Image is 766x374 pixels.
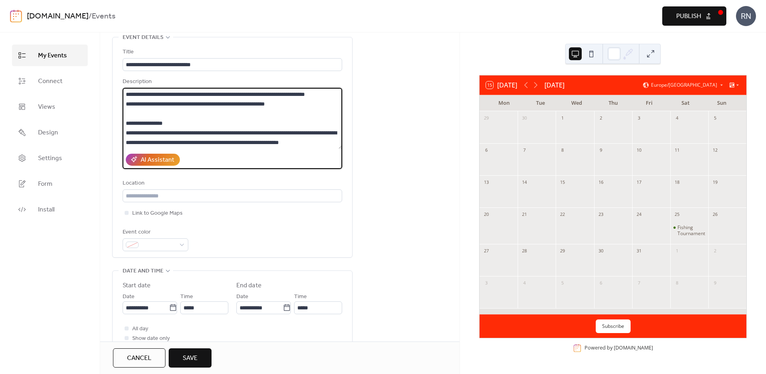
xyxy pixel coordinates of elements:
[635,247,643,256] div: 31
[123,228,187,237] div: Event color
[38,77,62,86] span: Connect
[12,122,88,143] a: Design
[711,279,720,288] div: 9
[558,210,567,219] div: 22
[132,209,183,218] span: Link to Google Maps
[711,146,720,155] div: 12
[673,279,681,288] div: 8
[132,334,170,344] span: Show date only
[123,292,135,302] span: Date
[558,146,567,155] div: 8
[558,114,567,123] div: 1
[673,146,681,155] div: 11
[38,102,55,112] span: Views
[585,345,653,352] div: Powered by
[631,95,667,111] div: Fri
[673,210,681,219] div: 25
[662,6,726,26] button: Publish
[127,354,151,363] span: Cancel
[483,79,520,91] button: 15[DATE]
[597,114,605,123] div: 2
[123,33,163,43] span: Event details
[596,319,631,333] button: Subscribe
[123,281,151,291] div: Start date
[673,114,681,123] div: 4
[482,247,491,256] div: 27
[126,154,180,166] button: AI Assistant
[558,279,567,288] div: 5
[482,210,491,219] div: 20
[183,354,198,363] span: Save
[597,210,605,219] div: 23
[12,147,88,169] a: Settings
[294,292,307,302] span: Time
[635,114,643,123] div: 3
[482,146,491,155] div: 6
[520,178,529,187] div: 14
[123,47,341,57] div: Title
[670,224,708,237] div: Fishing Tournament
[677,224,705,237] div: Fishing Tournament
[597,247,605,256] div: 30
[673,178,681,187] div: 18
[132,324,148,334] span: All day
[522,95,559,111] div: Tue
[711,114,720,123] div: 5
[544,80,564,90] div: [DATE]
[520,146,529,155] div: 7
[704,95,740,111] div: Sun
[113,348,165,368] button: Cancel
[38,51,67,61] span: My Events
[558,95,595,111] div: Wed
[89,9,92,24] b: /
[12,199,88,220] a: Install
[711,210,720,219] div: 26
[10,10,22,22] img: logo
[123,77,341,87] div: Description
[635,210,643,219] div: 24
[482,178,491,187] div: 13
[520,114,529,123] div: 30
[520,279,529,288] div: 4
[486,95,522,111] div: Mon
[520,210,529,219] div: 21
[38,205,54,215] span: Install
[236,281,262,291] div: End date
[12,173,88,195] a: Form
[614,345,653,352] a: [DOMAIN_NAME]
[711,247,720,256] div: 2
[673,247,681,256] div: 1
[597,178,605,187] div: 16
[92,9,115,24] b: Events
[597,146,605,155] div: 9
[236,292,248,302] span: Date
[635,146,643,155] div: 10
[667,95,704,111] div: Sat
[595,95,631,111] div: Thu
[180,292,193,302] span: Time
[123,179,341,188] div: Location
[482,279,491,288] div: 3
[123,266,163,276] span: Date and time
[27,9,89,24] a: [DOMAIN_NAME]
[12,70,88,92] a: Connect
[736,6,756,26] div: RN
[482,114,491,123] div: 29
[635,178,643,187] div: 17
[635,279,643,288] div: 7
[141,155,174,165] div: AI Assistant
[558,178,567,187] div: 15
[558,247,567,256] div: 29
[520,247,529,256] div: 28
[12,45,88,66] a: My Events
[169,348,212,368] button: Save
[38,179,52,189] span: Form
[38,154,62,163] span: Settings
[597,279,605,288] div: 6
[676,12,701,21] span: Publish
[12,96,88,118] a: Views
[38,128,58,138] span: Design
[651,83,717,87] span: Europe/[GEOGRAPHIC_DATA]
[711,178,720,187] div: 19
